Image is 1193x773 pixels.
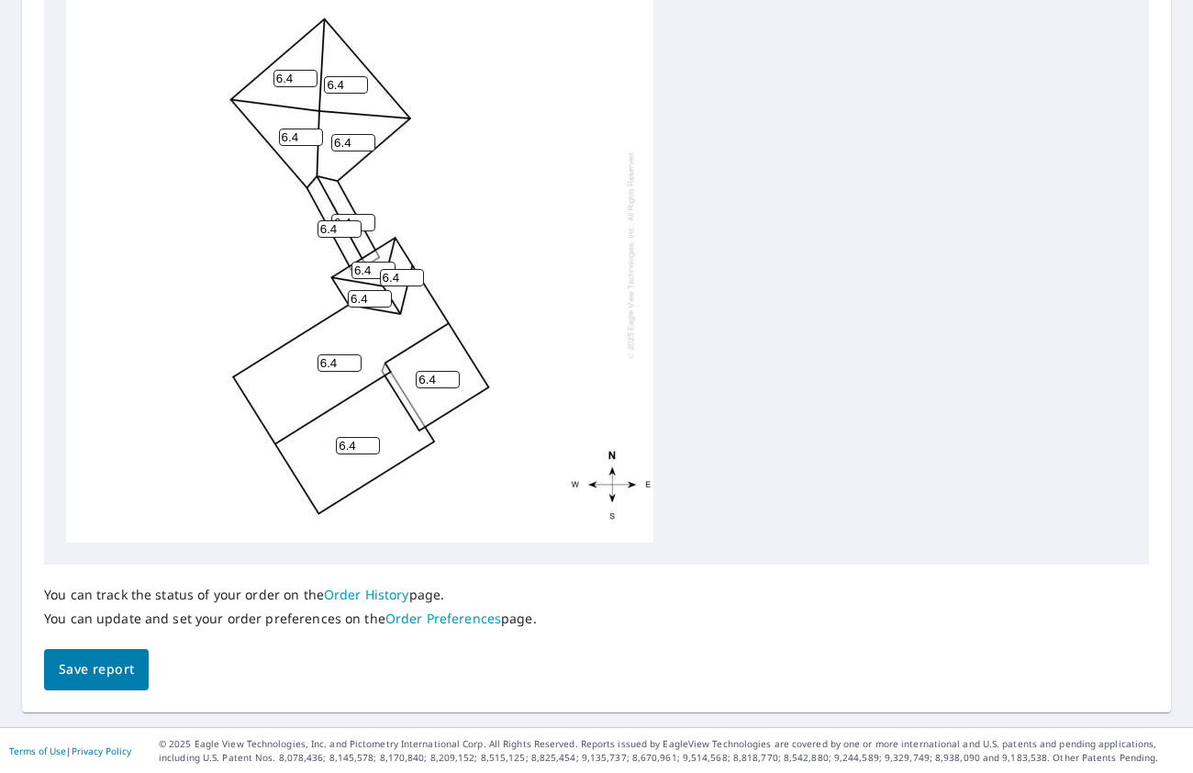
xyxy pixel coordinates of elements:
button: Save report [44,649,149,690]
a: Order Preferences [385,610,501,627]
a: Privacy Policy [72,745,131,757]
p: © 2025 Eagle View Technologies, Inc. and Pictometry International Corp. All Rights Reserved. Repo... [159,737,1184,765]
p: You can update and set your order preferences on the page. [44,611,537,627]
a: Order History [324,586,409,603]
p: | [9,745,131,756]
p: You can track the status of your order on the page. [44,587,537,603]
a: Terms of Use [9,745,66,757]
span: Save report [59,658,134,681]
